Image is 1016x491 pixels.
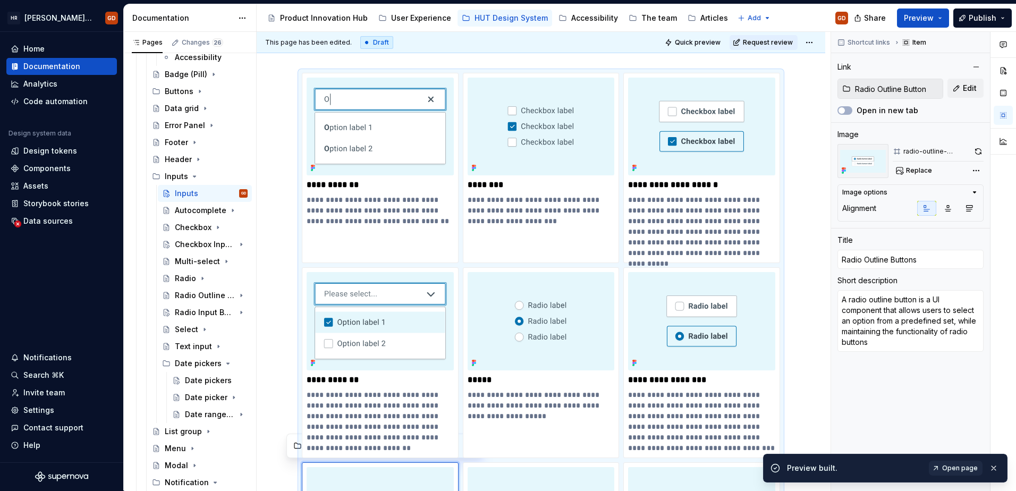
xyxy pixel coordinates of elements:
div: Footer [165,137,188,148]
div: Radio Input Button [175,307,235,318]
div: Notification [148,474,252,491]
button: Help [6,437,117,454]
a: Date picker [168,389,252,406]
button: Search ⌘K [6,367,117,384]
div: Code automation [23,96,88,107]
div: GD [241,188,246,199]
a: Components [6,160,117,177]
div: Analytics [23,79,57,89]
div: Menu [165,443,186,454]
a: Design tokens [6,142,117,159]
img: d4dfa75c-be2b-402b-9172-f414e044cb6d.svg [628,78,775,175]
div: Notifications [23,352,72,363]
div: Title [837,235,853,245]
div: Date range picker [185,409,235,420]
div: Buttons [148,83,252,100]
button: Share [849,9,893,28]
div: Accessibility [175,52,222,63]
div: Storybook stories [23,198,89,209]
div: Contact support [23,422,83,433]
div: radio-outline-thumbnail-image [903,147,971,156]
div: Alignment [842,203,876,214]
div: GD [837,14,846,22]
div: Multi-select [175,256,220,267]
button: Notifications [6,349,117,366]
img: ebf638f0-4694-4fdd-890a-7bd65607bd15.svg [468,78,615,175]
div: Header [165,154,192,165]
div: Assets [23,181,48,191]
div: Short description [837,275,898,286]
div: Notification [165,477,209,488]
div: Data sources [23,216,73,226]
div: Error Panel [165,120,205,131]
a: Articles [683,10,732,27]
div: Design tokens [23,146,77,156]
a: Code automation [6,93,117,110]
a: Select [158,321,252,338]
div: Badge (Pill) [165,69,207,80]
a: Multi-select [158,253,252,270]
svg: Supernova Logo [35,471,88,482]
a: Date pickers [168,372,252,389]
a: Assets [6,177,117,194]
div: [PERSON_NAME] UI Toolkit (HUT) [24,13,92,23]
a: Date range picker [168,406,252,423]
div: List group [165,426,202,437]
span: Quick preview [675,38,721,47]
button: Shortcut links [834,35,895,50]
button: Edit [947,79,984,98]
div: Changes [182,38,223,47]
div: Help [23,440,40,451]
span: Open page [942,464,978,472]
a: Radio [158,270,252,287]
input: Add title [837,250,984,269]
div: Inputs [148,168,252,185]
a: Badge (Pill) [148,66,252,83]
div: Checkbox [175,222,211,233]
a: Open page [929,461,983,476]
button: Request review [730,35,798,50]
div: User Experience [391,13,451,23]
label: Open in new tab [857,105,918,116]
div: Documentation [132,13,233,23]
a: Checkbox [158,219,252,236]
div: Accessibility [571,13,618,23]
a: Settings [6,402,117,419]
span: Shortcut links [848,38,890,47]
a: Data grid [148,100,252,117]
a: Error Panel [148,117,252,134]
div: Draft [360,36,393,49]
div: Text input [175,341,212,352]
div: The team [641,13,677,23]
a: Modal [148,457,252,474]
button: Replace [893,163,937,178]
button: Preview [897,9,949,28]
a: InputsGD [158,185,252,202]
span: Request review [743,38,793,47]
span: Replace [906,166,932,175]
button: Contact support [6,419,117,436]
span: Share [864,13,886,23]
div: Data grid [165,103,199,114]
a: Checkbox Input Button [158,236,252,253]
div: Radio [175,273,196,284]
div: Image options [842,188,887,197]
a: Footer [148,134,252,151]
div: Image [837,129,859,140]
a: HUT Design System [458,10,552,27]
a: Text input [158,338,252,355]
a: User Experience [374,10,455,27]
a: Product Innovation Hub [263,10,372,27]
div: Design system data [9,129,71,138]
img: 5e3f909f-9eaf-48b1-88e2-c76555f70792.svg [307,78,454,175]
div: Settings [23,405,54,416]
div: Modal [165,460,188,471]
button: HR[PERSON_NAME] UI Toolkit (HUT)GD [2,6,121,29]
div: Search ⌘K [23,370,64,380]
a: Autocomplete [158,202,252,219]
div: Inputs [165,171,188,182]
a: Accessibility [158,49,252,66]
div: Inputs [175,188,198,199]
div: Product Innovation Hub [280,13,368,23]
